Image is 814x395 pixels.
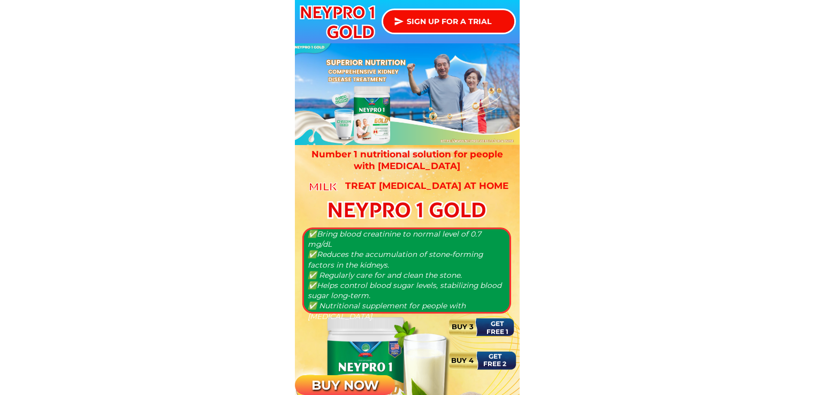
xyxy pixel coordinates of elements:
h3: BUY 4 [445,355,480,366]
h3: GET FREE 1 [482,320,513,336]
h3: Number 1 nutritional solution for people with [MEDICAL_DATA] [309,148,505,172]
h3: milk [308,178,339,195]
h3: Treat [MEDICAL_DATA] at home [339,180,515,192]
h3: GET FREE 2 [480,353,510,368]
h3: BUY 3 [445,321,480,332]
h3: ✅Bring blood creatinine to normal level of 0.7 mg/dL ✅Reduces the accumulation of stone-forming f... [308,229,505,322]
p: SIGN UP FOR A TRIAL [383,10,514,33]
